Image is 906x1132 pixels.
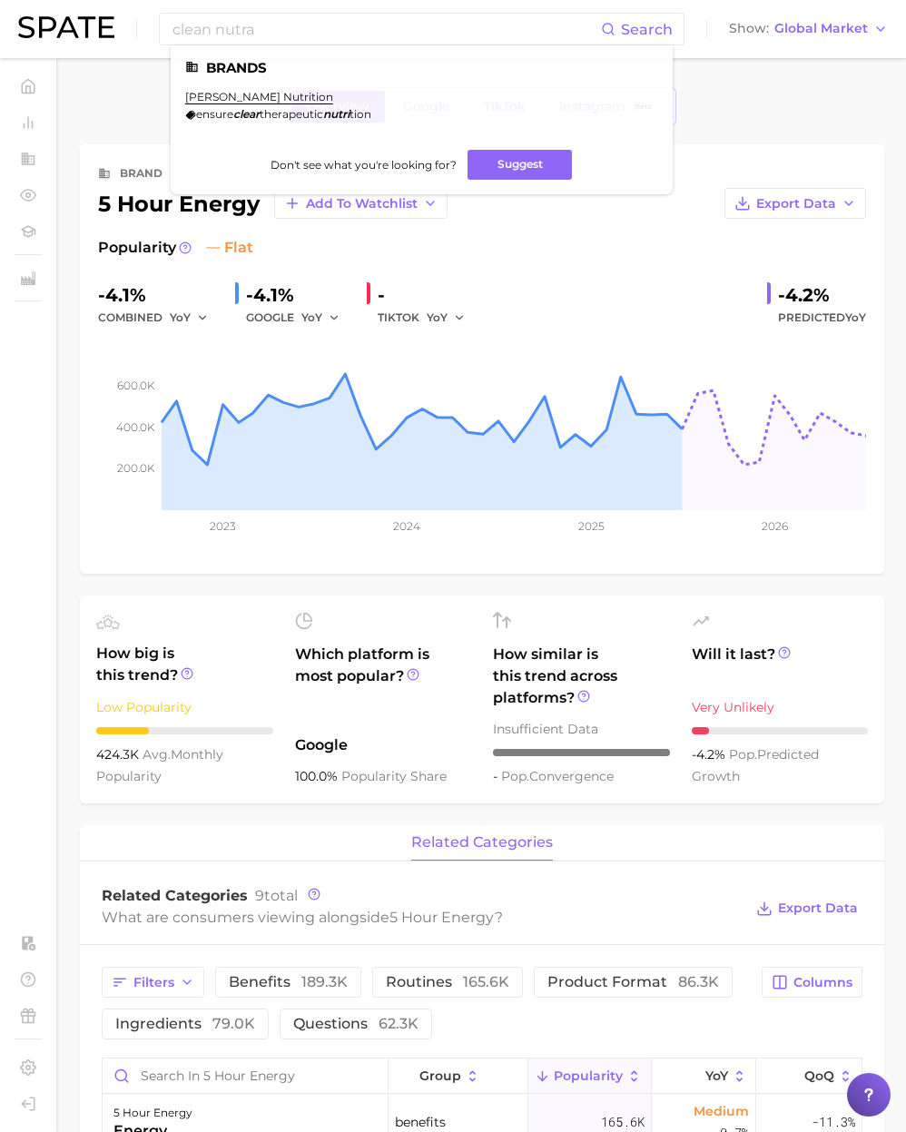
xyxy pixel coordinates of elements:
[295,644,472,725] span: Which platform is most popular?
[463,973,509,990] span: 165.6k
[98,237,176,259] span: Popularity
[113,1102,192,1124] div: 5 hour energy
[493,718,670,740] div: Insufficient Data
[389,909,495,926] span: 5 hour energy
[845,310,866,324] span: YoY
[756,196,836,212] span: Export Data
[255,887,298,904] span: total
[528,1058,652,1094] button: Popularity
[501,768,614,784] span: convergence
[98,281,221,310] div: -4.1%
[692,746,819,784] span: predicted growth
[729,24,769,34] span: Show
[694,1100,749,1122] span: Medium
[389,1058,527,1094] button: group
[171,14,601,44] input: Search here for a brand, industry, or ingredient
[246,307,352,329] div: GOOGLE
[98,307,221,329] div: combined
[102,887,248,904] span: Related Categories
[301,310,322,325] span: YoY
[170,307,209,329] button: YoY
[752,896,862,921] button: Export Data
[778,901,858,916] span: Export Data
[419,1068,461,1083] span: group
[427,310,448,325] span: YoY
[378,307,478,329] div: TIKTOK
[692,644,869,687] span: Will it last?
[210,519,236,533] tspan: 2023
[115,1017,255,1031] span: ingredients
[103,1058,388,1093] input: Search in 5 hour energy
[96,643,273,687] span: How big is this trend?
[133,975,174,990] span: Filters
[341,768,447,784] span: popularity share
[96,696,273,718] div: Low Popularity
[271,158,457,172] span: Don't see what you're looking for?
[692,746,729,763] span: -4.2%
[206,241,221,255] img: flat
[15,1090,42,1117] a: Log out. Currently logged in with e-mail yumi.toki@spate.nyc.
[678,973,719,990] span: 86.3k
[185,90,333,103] a: [PERSON_NAME] nutrition
[547,975,719,989] span: product format
[295,734,472,756] span: Google
[778,281,866,310] div: -4.2%
[233,107,260,121] em: clear
[323,107,350,121] em: nutri
[206,237,253,259] span: flat
[411,834,553,851] span: related categories
[306,196,418,212] span: Add to Watchlist
[102,905,743,930] div: What are consumers viewing alongside ?
[774,24,868,34] span: Global Market
[98,188,448,219] div: 5 hour energy
[756,1058,862,1094] button: QoQ
[170,310,191,325] span: YoY
[724,188,866,219] button: Export Data
[578,519,605,533] tspan: 2025
[778,307,866,329] span: Predicted
[350,107,371,121] span: tion
[295,768,341,784] span: 100.0%
[260,107,323,121] span: therapeutic
[293,1017,419,1031] span: questions
[724,17,892,41] button: ShowGlobal Market
[301,307,340,329] button: YoY
[729,746,757,763] abbr: popularity index
[102,967,204,998] button: Filters
[393,519,420,533] tspan: 2024
[196,107,233,121] span: ensure
[804,1068,834,1083] span: QoQ
[246,281,352,310] div: -4.1%
[378,281,478,310] div: -
[379,1015,419,1032] span: 62.3k
[18,16,114,38] img: SPATE
[96,727,273,734] div: 3 / 10
[692,696,869,718] div: Very Unlikely
[96,746,223,784] span: monthly popularity
[255,887,264,904] span: 9
[120,162,162,184] div: brand
[621,21,673,38] span: Search
[762,967,862,998] button: Columns
[793,975,852,990] span: Columns
[301,973,348,990] span: 189.3k
[493,644,670,709] span: How similar is this trend across platforms?
[493,768,501,784] span: -
[427,307,466,329] button: YoY
[143,746,171,763] abbr: average
[705,1068,728,1083] span: YoY
[229,975,348,989] span: benefits
[501,768,529,784] abbr: popularity index
[762,519,788,533] tspan: 2026
[468,150,572,180] button: Suggest
[554,1068,623,1083] span: Popularity
[652,1058,757,1094] button: YoY
[692,727,869,734] div: 1 / 10
[212,1015,255,1032] span: 79.0k
[185,60,658,75] li: Brands
[386,975,509,989] span: routines
[96,746,143,763] span: 424.3k
[274,188,448,219] button: Add to Watchlist
[493,749,670,756] div: – / 10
